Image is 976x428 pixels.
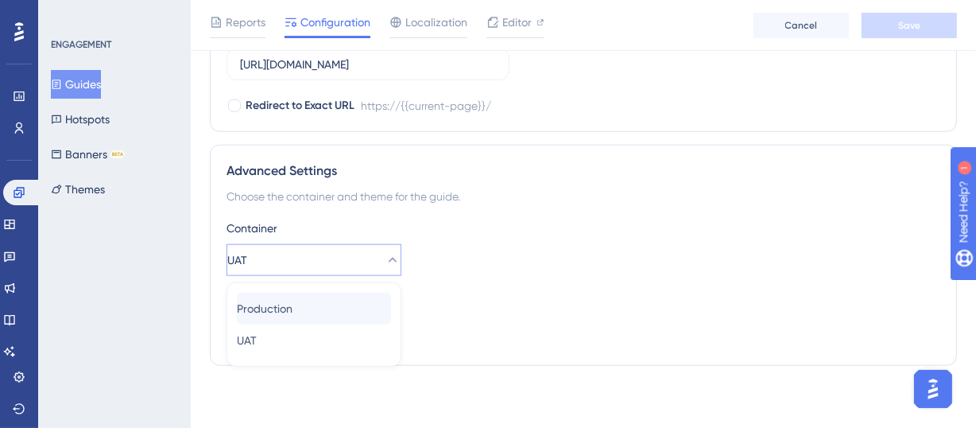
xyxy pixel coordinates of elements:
[753,13,849,38] button: Cancel
[51,38,111,51] div: ENGAGEMENT
[227,219,940,238] div: Container
[237,293,391,325] button: Production
[862,13,957,38] button: Save
[300,13,370,32] span: Configuration
[227,251,247,270] span: UAT
[909,365,957,413] iframe: UserGuiding AI Assistant Launcher
[227,292,940,311] div: Theme
[51,140,125,169] button: BannersBETA
[502,13,532,32] span: Editor
[237,331,257,350] span: UAT
[37,4,99,23] span: Need Help?
[246,96,354,115] span: Redirect to Exact URL
[226,13,265,32] span: Reports
[405,13,467,32] span: Localization
[227,244,401,276] button: UAT
[110,150,125,158] div: BETA
[237,299,292,318] span: Production
[110,8,115,21] div: 1
[51,105,110,134] button: Hotspots
[898,19,920,32] span: Save
[51,70,101,99] button: Guides
[227,187,940,206] div: Choose the container and theme for the guide.
[785,19,818,32] span: Cancel
[237,325,391,356] button: UAT
[240,56,496,73] input: https://www.example.com/
[51,175,105,204] button: Themes
[227,161,940,181] div: Advanced Settings
[361,96,491,115] div: https://{{current-page}}/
